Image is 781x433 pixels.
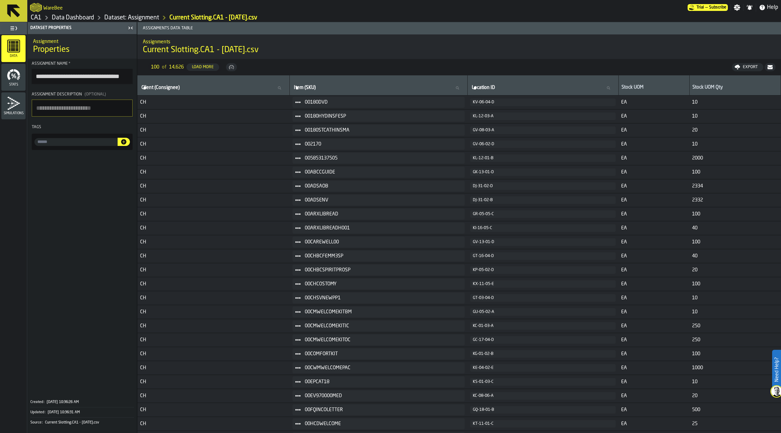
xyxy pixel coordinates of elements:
[33,44,70,55] span: Properties
[28,34,137,59] div: title-Properties
[140,100,287,105] span: CH
[305,379,460,385] span: 00EPCAT18
[305,393,460,399] span: 00EV970000MED
[621,155,687,161] span: EA
[140,295,287,301] span: CH
[140,267,287,273] span: CH
[473,114,613,119] div: KL-12-03-A
[143,45,259,56] span: Current Slotting.CA1 - [DATE].csv
[1,92,26,120] li: menu Simulations
[470,322,616,330] button: button-KC-01-03-A
[140,393,287,399] span: CH
[305,114,460,119] span: 00180HYDINSFESP
[692,100,778,105] span: 10
[151,64,159,70] span: 100
[140,225,287,231] span: CH
[470,126,616,134] button: button-GV-08-03-A
[470,280,616,288] button: button-KX-11-05-E
[473,254,613,258] div: GT-16-04-D
[473,282,613,286] div: KX-11-05-E
[692,239,778,245] span: 100
[140,26,781,31] span: Assignments Data Table
[705,5,708,10] span: —
[104,14,159,21] a: link-to-/wh/i/76e2a128-1b54-4d66-80d4-05ae4c277723/data/assignments/
[45,420,99,425] span: Current Slotting.CA1 - [DATE].csv
[621,183,687,189] span: EA
[473,142,613,147] div: GV-06-02-D
[473,324,613,328] div: KC-01-03-A
[305,100,460,105] span: 00180DVD
[470,140,616,148] button: button-GV-06-02-D
[473,296,613,300] div: GT-03-04-D
[470,252,616,260] button: button-GT-16-04-D
[305,239,460,245] span: 00CAREWELL00
[140,421,287,427] span: CH
[732,63,763,71] button: button-Export
[470,154,616,162] button: button-KL-12-01-B
[141,85,180,90] span: label
[621,225,687,231] span: EA
[30,410,47,415] div: Updated
[688,4,728,11] div: Menu Subscription
[621,309,687,315] span: EA
[692,169,778,175] span: 100
[696,5,704,10] span: Trial
[140,379,287,385] span: CH
[140,155,287,161] span: CH
[470,420,616,428] button: button-KT-11-01-C
[731,4,743,11] label: button-toggle-Settings
[30,397,134,407] div: KeyValueItem-Created
[305,309,460,315] span: 00CMWELCOMEKITBM
[32,100,133,117] textarea: Assignment Description(Optional)
[140,253,287,259] span: CH
[756,3,781,12] label: button-toggle-Help
[621,351,687,357] span: EA
[621,211,687,217] span: EA
[470,238,616,246] button: button-GV-13-01-D
[305,323,460,329] span: 00CMWELCOMEKITIC
[169,64,184,70] span: 14,626
[470,378,616,386] button: button-KS-01-03-C
[69,61,71,66] span: Required
[473,128,613,133] div: GV-08-03-A
[688,4,728,11] a: link-to-/wh/i/76e2a128-1b54-4d66-80d4-05ae4c277723/pricing/
[470,364,616,372] button: button-KE-04-02-E
[621,393,687,399] span: EA
[143,38,776,45] h2: Sub Title
[709,5,726,10] span: Subscribe
[305,407,460,413] span: 00FQINCOLETTER
[621,337,687,343] span: EA
[30,420,44,425] div: Source
[473,352,613,356] div: KG-01-02-B
[140,337,287,343] span: CH
[30,417,134,428] div: KeyValueItem-Source
[140,84,287,92] input: label
[692,225,778,231] span: 40
[744,4,756,11] label: button-toggle-Notifications
[473,393,613,398] div: KC-08-06-A
[33,38,131,44] h2: Sub Title
[692,337,778,343] span: 250
[34,138,118,146] label: input-value-
[470,210,616,218] button: button-GR-05-05-C
[692,183,778,189] span: 2334
[1,111,26,115] span: Simulations
[473,184,613,189] div: DJ-31-02-D
[470,84,616,92] input: label
[470,168,616,176] button: button-GK-13-01-D
[140,197,287,203] span: CH
[186,63,219,71] button: button-Load More
[146,62,225,73] div: ButtonLoadMore-Load More-Prev-First-Last
[32,61,133,84] label: button-toolbar-Assignment Name
[692,141,778,147] span: 10
[470,308,616,316] button: button-GU-05-02-A
[30,14,404,22] nav: Breadcrumb
[28,22,137,34] header: Dataset Properties
[30,418,134,428] button: Source:Current Slotting.CA1 - [DATE].csv
[47,400,79,404] span: [DATE] 10:36:26 AM
[1,64,26,91] li: menu Stats
[773,350,780,389] label: Need Help?
[473,268,613,272] div: KP-05-02-D
[692,211,778,217] span: 100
